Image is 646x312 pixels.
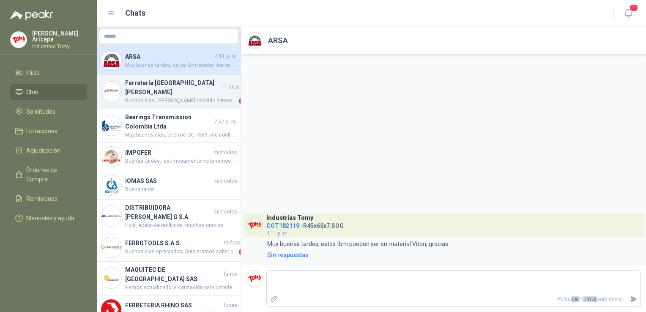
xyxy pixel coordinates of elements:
div: Sin respuestas [267,250,309,260]
button: 1 [621,6,636,21]
span: COT182119 [266,222,299,229]
h4: DISTRIBUIDORA [PERSON_NAME] G S.A [125,203,212,222]
a: Manuales y ayuda [10,210,87,226]
h4: FERROTOOLS S.A.S. [125,238,222,248]
span: Muy buenas tardes, estos tbm pueden ser en material Viton, gracias. [125,61,237,69]
span: miércoles [214,149,237,157]
h4: Bearings Transmission Colombia Ltda [125,112,213,131]
h4: FERRETERIA RHINO SAS [125,301,222,310]
img: Company Logo [11,32,27,48]
a: Company LogoMAQUITEC DE [GEOGRAPHIC_DATA] SASlunesHemos actualizado la cotización para ustedes, l... [97,262,241,296]
h4: MAQUITEC DE [GEOGRAPHIC_DATA] SAS [125,265,222,284]
a: Chat [10,84,87,100]
a: Sin respuestas [266,250,641,260]
img: Company Logo [101,115,121,136]
span: lunes [224,270,237,278]
span: Hola, acabo de recibirlos, muchas gracias [125,222,237,230]
img: Company Logo [246,33,263,49]
button: Enviar [627,292,641,307]
a: Company LogoFerretería [GEOGRAPHIC_DATA][PERSON_NAME]11:39 a. m.Buenos dias, [PERSON_NAME] recibi... [97,75,241,109]
img: Company Logo [101,175,121,195]
span: miércoles [224,239,247,247]
h4: Ferretería [GEOGRAPHIC_DATA][PERSON_NAME] [125,78,220,97]
p: Industrias Tomy [32,44,87,49]
span: Buena tarde [125,186,237,194]
h4: ARSA [125,52,213,61]
span: lunes [224,301,237,309]
img: Company Logo [101,50,121,71]
a: Company LogoBearings Transmission Colombia Ltda7:57 a. m.Muy buenos días, te envié OC 7569, me co... [97,109,241,143]
img: Logo peakr [10,10,53,20]
span: Muy buenos días, te envié OC 7569, me confirmas recibido porfa, Gracias [125,131,237,139]
span: ENTER [583,296,597,302]
a: Órdenes de Compra [10,162,87,187]
label: Adjuntar archivos [267,292,281,307]
span: 4:11 p. m. [215,52,237,60]
p: [PERSON_NAME] Aricapa [32,30,87,42]
span: 1 [629,4,638,12]
p: Muy buenas tardes, estos tbm pueden ser en material Viton, gracias. [267,239,449,249]
span: Adjudicación [26,146,60,155]
img: Company Logo [101,268,121,288]
span: Chat [26,88,39,97]
span: Buenos dias apreciados; Quisieramos saber como nos fue con la cotizaciones presentadas del Estiba... [125,248,237,256]
img: Company Logo [246,217,263,233]
span: Buenas tardes, lastimosamente no tenemos el equipo por Comodato. Sin embargo, podemos otorgar un ... [125,157,237,165]
span: Hemos actualizado la cotización para ustedes, les incluimos el valor [PERSON_NAME] en el precio d... [125,284,237,292]
span: 2 [239,97,247,105]
span: 11:39 a. m. [222,84,247,92]
span: Buenos dias, [PERSON_NAME] recibido aprovecho , que han definido del estibador de altura 1500 kg ... [125,97,237,105]
h1: Chats [125,7,145,19]
a: Remisiones [10,191,87,207]
span: Manuales y ayuda [26,213,74,223]
img: Company Logo [101,147,121,167]
a: Company LogoIMPOFERmiércolesBuenas tardes, lastimosamente no tenemos el equipo por Comodato. Sin ... [97,143,241,171]
img: Company Logo [101,206,121,226]
span: Órdenes de Compra [26,165,79,184]
span: Solicitudes [26,107,55,116]
a: Adjudicación [10,142,87,159]
a: Licitaciones [10,123,87,139]
span: miércoles [214,177,237,185]
a: Company LogoFERROTOOLS S.A.S.miércolesBuenos dias apreciados; Quisieramos saber como nos fue con ... [97,233,241,262]
a: Company LogoIOMAS SASmiércolesBuena tarde [97,171,241,200]
img: Company Logo [101,82,121,102]
span: miércoles [214,208,237,216]
span: 7:57 a. m. [214,118,237,126]
img: Company Logo [246,271,263,287]
a: Solicitudes [10,104,87,120]
h3: Industrias Tomy [266,216,313,220]
span: 1 [239,248,247,256]
a: Company LogoDISTRIBUIDORA [PERSON_NAME] G S.AmiércolesHola, acabo de recibirlos, muchas gracias [97,200,241,233]
h4: - R45x68x7.SOG [266,220,344,228]
h4: IMPOFER [125,148,212,157]
span: Ctrl [571,296,580,302]
h4: IOMAS SAS [125,176,212,186]
p: Pulsa + para enviar [281,292,627,307]
span: Licitaciones [26,126,57,136]
a: Company LogoARSA4:11 p. m.Muy buenas tardes, estos tbm pueden ser en material Viton, gracias. [97,47,241,75]
span: 4:11 p. m. [266,230,289,236]
h2: ARSA [268,35,288,47]
span: Remisiones [26,194,57,203]
span: Inicio [26,68,40,77]
img: Company Logo [101,237,121,257]
a: Inicio [10,65,87,81]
